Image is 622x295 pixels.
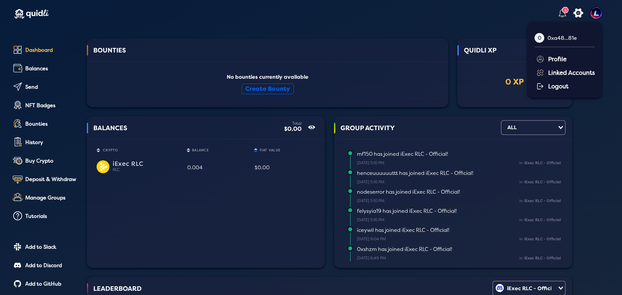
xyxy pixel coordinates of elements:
span: in [519,199,523,203]
a: Add to GitHub [11,277,78,292]
img: DISCORD Group [496,284,504,292]
div: Manage Groups [25,195,78,201]
div: Dashboard [25,47,78,53]
small: [DATE] 5:10 PM [357,180,564,185]
span: iExec RLC - Official [524,218,561,222]
div: iExec RLC [113,160,176,166]
small: [DATE] 5:10 PM [357,218,564,222]
span: 0xshzm has joined iExec RLC - Official! [357,246,452,253]
div: 0 XP [464,77,565,87]
span: GROUP ACTIVITY [340,123,395,142]
div: Add to Slack [25,244,78,250]
span: iExec RLC - Official [524,180,561,185]
a: Add to Discord [11,259,78,273]
button: Create Bounty [242,84,294,94]
span: iExec RLC - Official [524,237,561,242]
div: $0.00 [255,162,314,174]
a: NFT Badges [11,99,78,113]
span: BALANCES [93,123,127,142]
div: RLC [113,167,179,173]
span: 0 [535,33,544,43]
small: [DATE] 5:10 PM [357,199,564,203]
a: Deposit & Withdraw [11,173,78,187]
div: 2 [562,7,569,13]
div: Logout [536,81,595,91]
div: Total [284,121,302,126]
span: iExec RLC - Official [524,161,561,165]
a: Balances [11,62,78,76]
span: BOUNTIES [93,45,126,64]
div: Send [25,84,78,90]
div: No bounties currently available [93,74,442,100]
div: NFT Badges [25,103,78,108]
div: Search for option [501,120,566,135]
span: QUIDLI XP [464,45,497,64]
div: Deposit & Withdraw [25,176,78,182]
span: nodeserror has joined iExec RLC - Official! [357,189,460,195]
a: Manage Groups [11,191,78,206]
div: iExec RLC - Official [507,283,557,294]
div: Tutorials [25,213,78,219]
small: [DATE] 9:04 PM [357,237,564,242]
div: Buy Crypto [25,158,78,164]
div: Bounties [25,121,78,127]
span: mf150 has joined iExec RLC - Official! [357,151,448,157]
a: Dashboard [11,43,78,58]
span: in [519,237,523,242]
div: Add to GitHub [25,281,78,287]
a: Add to Slack [11,240,78,255]
span: in [519,161,523,165]
span: 0.004 [187,165,203,171]
a: Bounties [11,117,78,132]
input: Search for option [552,283,557,295]
span: iExec RLC - Official [524,199,561,203]
span: iExec RLC - Official [524,256,561,261]
div: Profile [536,54,595,63]
a: History [11,136,78,150]
a: Tutorials [11,210,78,224]
a: Profile [535,54,595,63]
span: in [519,180,523,185]
div: Linked Accounts [536,67,595,77]
span: iceywil has joined iExec RLC - Official! [357,227,449,233]
div: Balances [25,66,78,72]
span: felysyia19 has joined iExec RLC - Official! [357,208,457,214]
input: Search for option [519,122,557,133]
img: RLC [97,160,109,173]
small: [DATE] 5:10 PM [357,161,564,165]
div: ALL [507,122,517,133]
a: Send [11,80,78,95]
span: in [519,218,523,222]
a: Logout [535,81,595,91]
div: History [25,140,78,145]
a: Buy Crypto [11,154,78,169]
div: 0xa48...81e [547,31,577,45]
span: in [519,256,523,261]
div: $0.00 [284,126,302,132]
div: Add to Discord [25,263,78,268]
img: account [590,6,603,19]
small: [DATE] 8:49 PM [357,256,564,261]
span: henceuuuuuuttt has joined iExec RLC - Official! [357,170,473,176]
a: Linked Accounts [535,67,595,77]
